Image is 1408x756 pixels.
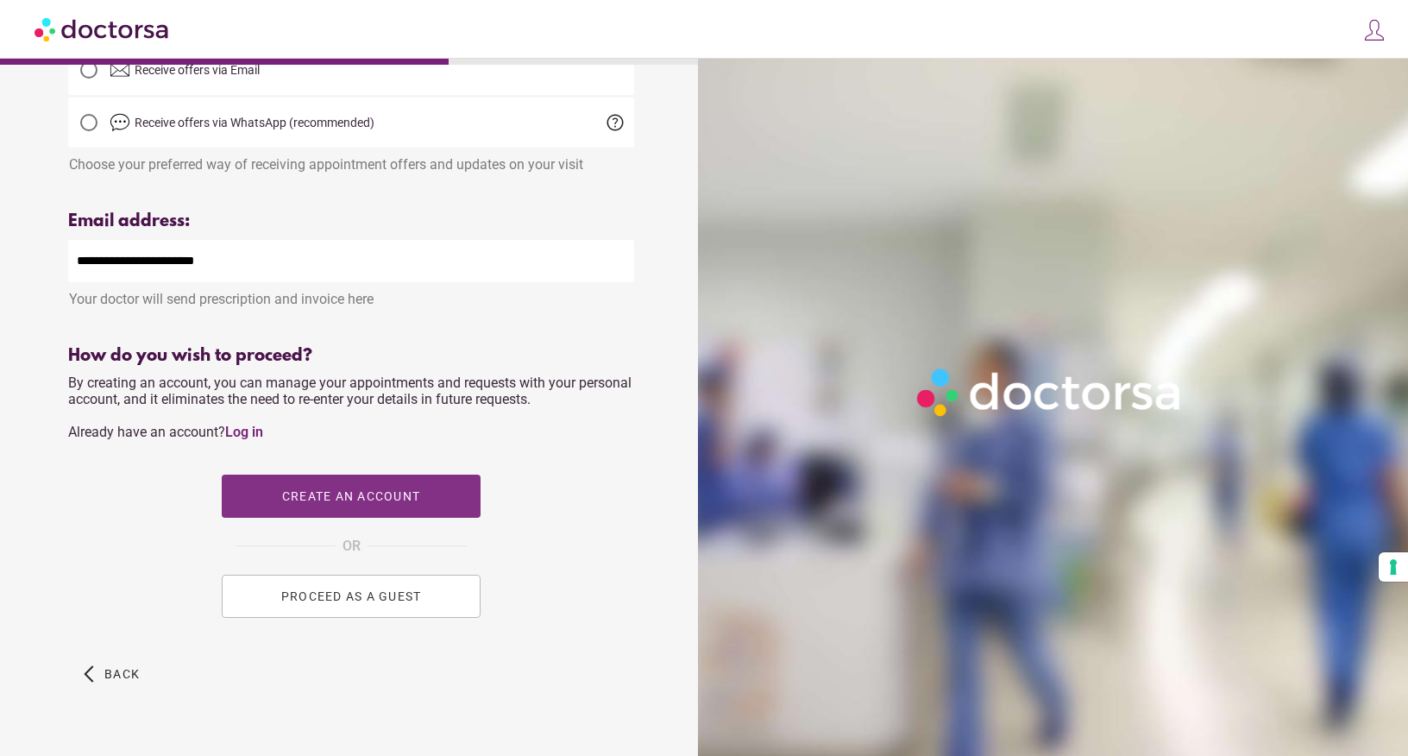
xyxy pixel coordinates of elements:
[282,489,420,503] span: Create an account
[110,60,130,80] img: email
[77,652,147,696] button: arrow_back_ios Back
[135,63,260,77] span: Receive offers via Email
[104,667,140,681] span: Back
[909,361,1191,424] img: Logo-Doctorsa-trans-White-partial-flat.png
[222,575,481,618] button: PROCEED AS A GUEST
[222,475,481,518] button: Create an account
[68,211,634,231] div: Email address:
[35,9,171,48] img: Doctorsa.com
[343,535,361,558] span: OR
[68,282,634,307] div: Your doctor will send prescription and invoice here
[135,116,374,129] span: Receive offers via WhatsApp (recommended)
[225,424,263,440] a: Log in
[68,346,634,366] div: How do you wish to proceed?
[1362,18,1386,42] img: icons8-customer-100.png
[1379,552,1408,582] button: Your consent preferences for tracking technologies
[68,375,632,440] span: By creating an account, you can manage your appointments and requests with your personal account,...
[110,112,130,133] img: chat
[605,112,625,133] span: help
[68,148,634,173] div: Choose your preferred way of receiving appointment offers and updates on your visit
[281,589,422,603] span: PROCEED AS A GUEST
